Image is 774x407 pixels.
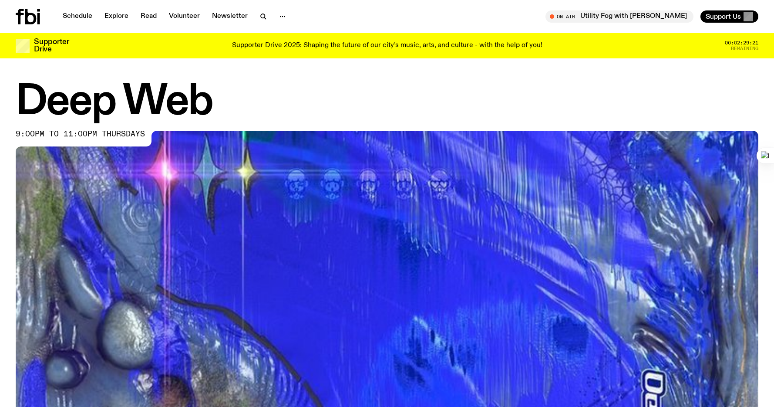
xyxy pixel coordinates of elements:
[731,46,758,51] span: Remaining
[706,13,741,20] span: Support Us
[16,131,145,138] span: 9:00pm to 11:00pm thursdays
[135,10,162,23] a: Read
[99,10,134,23] a: Explore
[16,83,758,122] h1: Deep Web
[700,10,758,23] button: Support Us
[545,10,693,23] button: On AirUtility Fog with [PERSON_NAME]
[34,38,69,53] h3: Supporter Drive
[207,10,253,23] a: Newsletter
[57,10,98,23] a: Schedule
[232,42,542,50] p: Supporter Drive 2025: Shaping the future of our city’s music, arts, and culture - with the help o...
[164,10,205,23] a: Volunteer
[725,41,758,45] span: 06:02:29:21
